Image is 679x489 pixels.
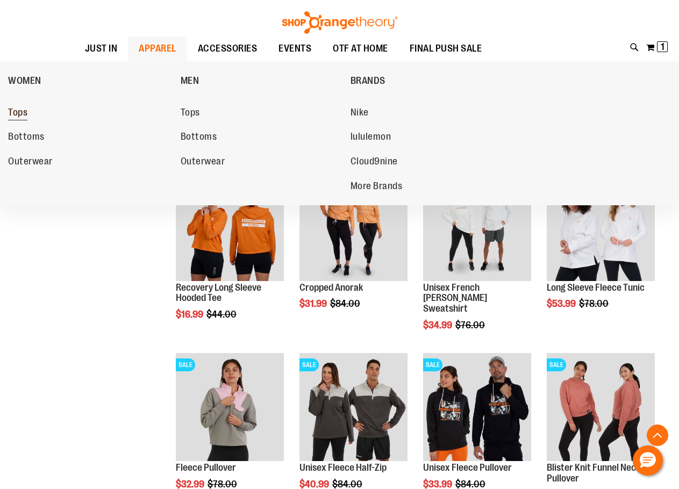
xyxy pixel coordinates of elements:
[299,353,408,463] a: Product image for Unisex Fleece Half ZipSALE
[299,298,328,309] span: $31.99
[423,282,487,314] a: Unisex French [PERSON_NAME] Sweatshirt
[176,173,284,283] a: Main Image of Recovery Long Sleeve Hooded TeeSALE
[399,37,493,61] a: FINAL PUSH SALE
[351,67,518,95] a: BRANDS
[423,353,531,463] a: Product image for Unisex Fleece PulloverSALE
[351,156,398,169] span: Cloud9nine
[299,282,363,293] a: Cropped Anorak
[351,75,385,89] span: BRANDS
[281,11,399,34] img: Shop Orangetheory
[176,173,284,281] img: Main Image of Recovery Long Sleeve Hooded Tee
[547,173,655,281] img: Product image for Fleece Long Sleeve
[351,107,369,120] span: Nike
[423,173,531,283] a: Unisex French Terry Crewneck Sweatshirt primary imageSALE
[181,75,199,89] span: MEN
[176,353,284,463] a: Product image for Fleece PulloverSALE
[299,173,408,281] img: Cropped Anorak primary image
[299,358,319,371] span: SALE
[423,173,531,281] img: Unisex French Terry Crewneck Sweatshirt primary image
[423,462,512,473] a: Unisex Fleece Pullover
[330,298,362,309] span: $84.00
[294,168,413,337] div: product
[8,107,27,120] span: Tops
[170,168,289,348] div: product
[547,353,655,463] a: Product image for Blister Knit Funnelneck PulloverSALE
[455,320,487,330] span: $76.00
[176,358,195,371] span: SALE
[633,445,663,476] button: Hello, have a question? Let’s chat.
[8,131,45,145] span: Bottoms
[547,358,566,371] span: SALE
[410,37,482,61] span: FINAL PUSH SALE
[351,181,403,194] span: More Brands
[299,462,387,473] a: Unisex Fleece Half-Zip
[299,173,408,283] a: Cropped Anorak primary imageSALE
[322,37,399,61] a: OTF AT HOME
[423,320,454,330] span: $34.99
[8,103,170,123] a: Tops
[8,152,170,171] a: Outerwear
[278,37,311,61] span: EVENTS
[139,37,176,61] span: APPAREL
[547,282,645,293] a: Long Sleeve Fleece Tunic
[268,37,322,61] a: EVENTS
[74,37,128,61] a: JUST IN
[198,37,258,61] span: ACCESSORIES
[8,156,53,169] span: Outerwear
[547,173,655,283] a: Product image for Fleece Long SleeveSALE
[423,358,442,371] span: SALE
[547,462,640,484] a: Blister Knit Funnel Neck Pullover
[187,37,268,61] a: ACCESSORIES
[541,168,660,337] div: product
[579,298,610,309] span: $78.00
[8,67,175,95] a: WOMEN
[299,353,408,461] img: Product image for Unisex Fleece Half Zip
[661,41,664,52] span: 1
[128,37,187,61] a: APPAREL
[176,282,261,304] a: Recovery Long Sleeve Hooded Tee
[547,298,577,309] span: $53.99
[176,309,205,320] span: $16.99
[351,131,391,145] span: lululemon
[547,353,655,461] img: Product image for Blister Knit Funnelneck Pullover
[181,67,345,95] a: MEN
[8,75,41,89] span: WOMEN
[206,309,238,320] span: $44.00
[181,156,225,169] span: Outerwear
[85,37,118,61] span: JUST IN
[181,131,217,145] span: Bottoms
[176,462,236,473] a: Fleece Pullover
[423,353,531,461] img: Product image for Unisex Fleece Pullover
[176,353,284,461] img: Product image for Fleece Pullover
[181,107,200,120] span: Tops
[8,127,170,147] a: Bottoms
[418,168,537,358] div: product
[647,425,668,446] button: Back To Top
[333,37,388,61] span: OTF AT HOME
